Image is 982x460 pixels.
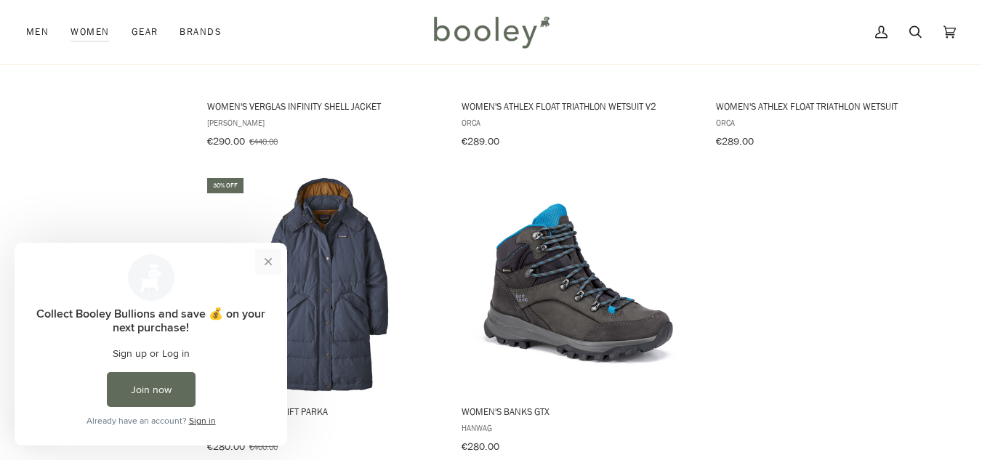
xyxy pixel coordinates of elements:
span: Orca [716,116,951,129]
img: Hanwag Women's Banks GTX Asphalt / Ocean - Booley Galway [470,176,688,394]
span: €280.00 [462,440,499,453]
span: Gear [132,25,158,39]
span: €289.00 [716,134,754,148]
span: [PERSON_NAME] [207,116,442,129]
iframe: Loyalty program pop-up with offers and actions [15,243,287,445]
span: Brands [180,25,222,39]
span: Women's Verglas Infinity Shell Jacket [207,100,442,113]
span: Women's Athlex Float Triathlon Wetsuit V2 [462,100,696,113]
span: Hanwag [462,421,696,434]
img: Patagonia Women's Downdrift Parka Smolder Blue - Booley Galway [216,176,434,394]
div: 30% off [207,178,244,193]
span: €280.00 [207,440,245,453]
span: Orca [462,116,696,129]
a: Women's Banks GTX [459,176,699,458]
span: Men [26,25,49,39]
span: Women's Downdrift Parka [207,405,442,418]
span: Women [71,25,109,39]
span: €440.00 [249,135,278,148]
img: Booley [427,11,555,53]
span: €289.00 [462,134,499,148]
span: €400.00 [249,440,278,453]
span: Patagonia [207,421,442,434]
span: Women's Banks GTX [462,405,696,418]
span: Women's Athlex Float Triathlon Wetsuit [716,100,951,113]
a: Women's Downdrift Parka [205,176,444,458]
span: €290.00 [207,134,245,148]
